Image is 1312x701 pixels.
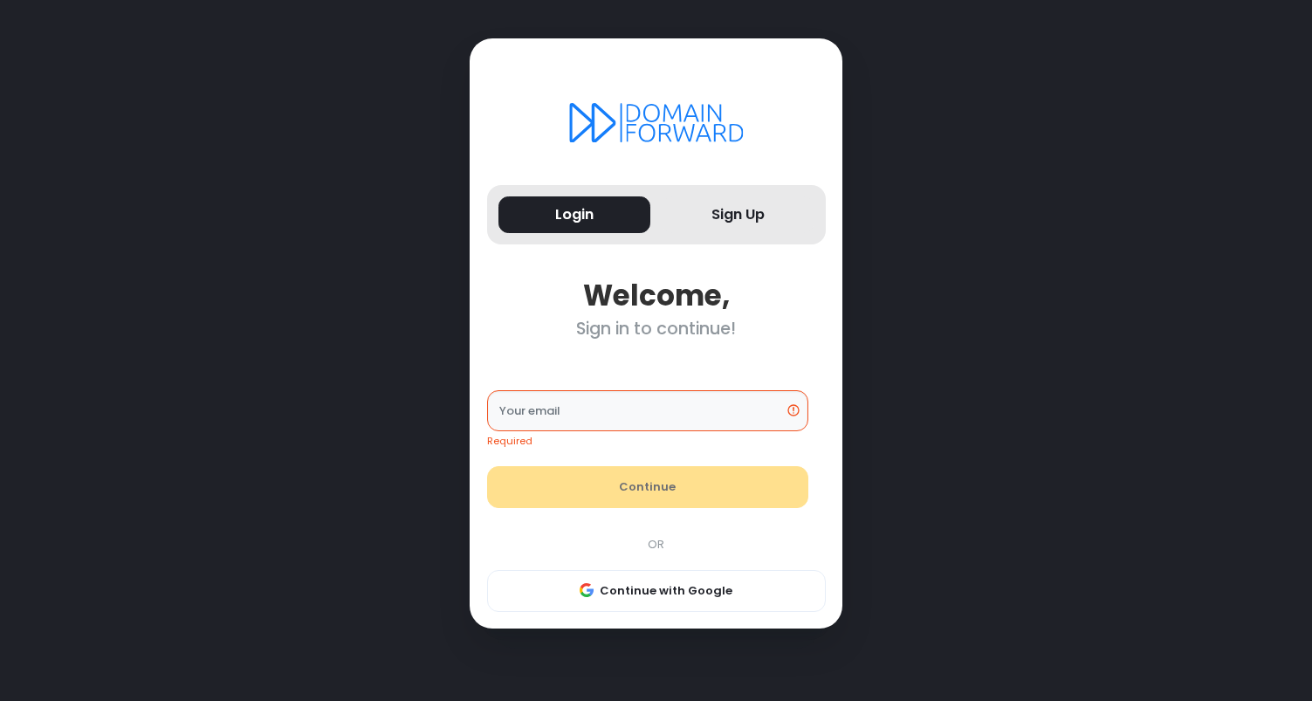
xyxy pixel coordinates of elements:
[478,536,835,553] div: OR
[487,434,809,449] div: Required
[498,196,651,234] button: Login
[487,278,826,313] div: Welcome,
[662,196,814,234] button: Sign Up
[487,319,826,339] div: Sign in to continue!
[487,570,826,612] button: Continue with Google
